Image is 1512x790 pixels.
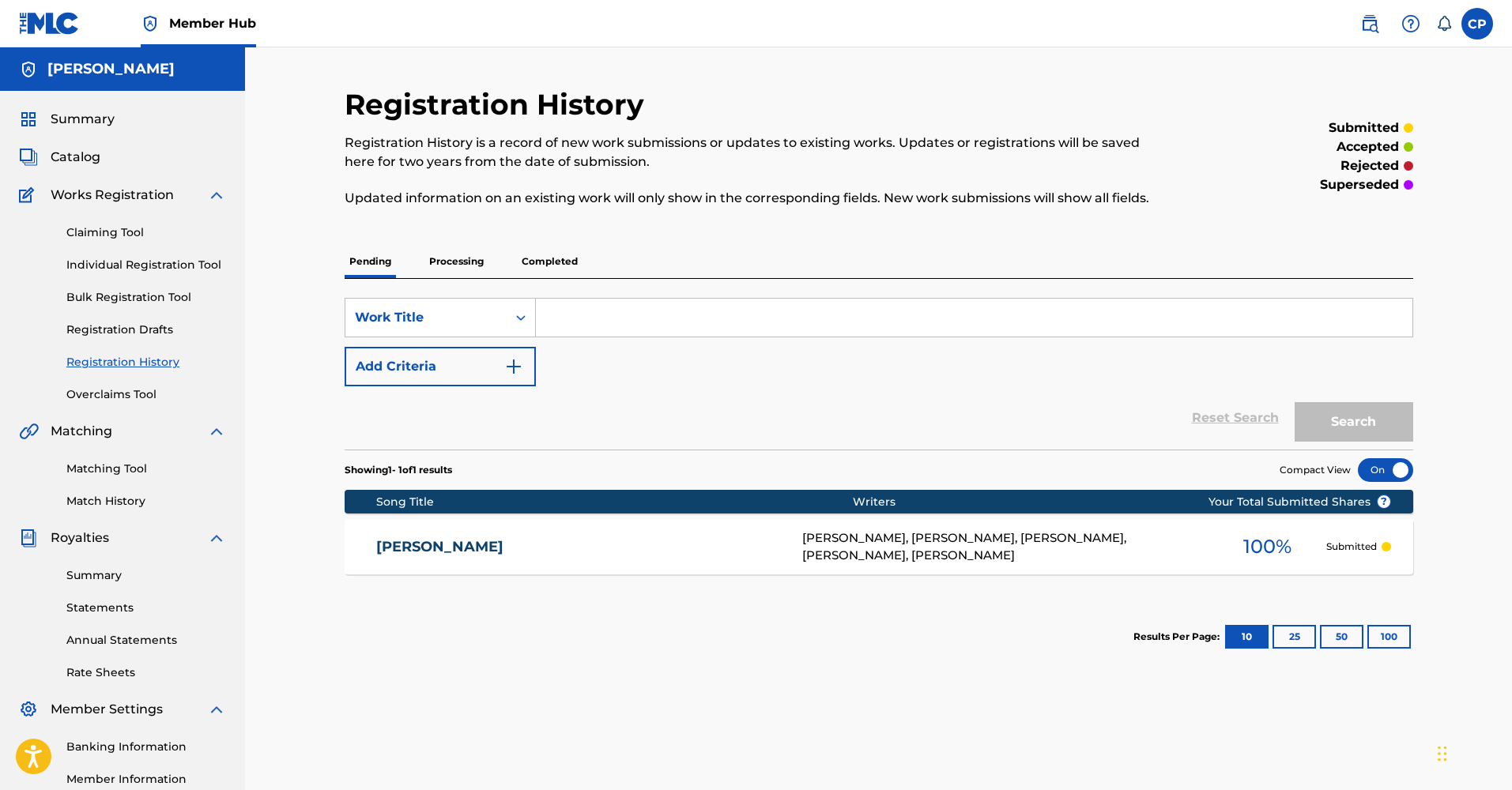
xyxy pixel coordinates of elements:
a: Rate Sheets [66,664,226,681]
span: Member Hub [169,14,256,32]
p: Registration History is a record of new work submissions or updates to existing works. Updates or... [345,134,1167,171]
p: Completed [517,245,583,278]
img: expand [207,186,226,205]
img: Catalog [19,148,38,167]
p: Updated information on an existing work will only show in the corresponding fields. New work subm... [345,189,1167,208]
div: Drag [1438,730,1447,777]
a: Registration History [66,354,226,371]
a: Match History [66,493,226,510]
img: Works Registration [19,186,40,205]
p: Pending [345,245,396,278]
p: superseded [1320,175,1399,194]
img: expand [207,422,226,441]
p: rejected [1340,156,1399,175]
a: Public Search [1354,8,1386,39]
div: Writers [853,494,1259,510]
button: 10 [1225,625,1269,649]
img: help [1401,14,1420,33]
a: Registration Drafts [66,322,226,338]
button: Add Criteria [345,347,536,386]
img: MLC Logo [19,12,80,35]
span: ? [1378,495,1390,508]
img: 9d2ae6d4665cec9f34b9.svg [504,357,523,376]
span: Summary [51,110,115,129]
img: Top Rightsholder [141,14,160,33]
img: Royalties [19,529,38,547]
button: 25 [1273,625,1316,649]
span: Royalties [51,529,109,547]
a: CatalogCatalog [19,148,100,167]
span: Compact View [1280,463,1351,477]
a: Individual Registration Tool [66,257,226,273]
p: submitted [1329,118,1399,137]
img: expand [207,700,226,719]
a: Matching Tool [66,461,226,477]
h2: Registration History [345,87,652,122]
div: Help [1395,8,1427,39]
p: Showing 1 - 1 of 1 results [345,463,452,477]
p: Results Per Page: [1133,630,1224,644]
img: Member Settings [19,700,38,719]
div: User Menu [1461,8,1493,39]
iframe: Chat Widget [1433,714,1512,790]
div: Notifications [1436,16,1452,32]
a: Bulk Registration Tool [66,289,226,306]
span: Matching [51,422,112,441]
img: Summary [19,110,38,129]
a: Banking Information [66,739,226,755]
div: [PERSON_NAME], [PERSON_NAME], [PERSON_NAME], [PERSON_NAME], [PERSON_NAME] [802,529,1208,565]
a: Overclaims Tool [66,386,226,403]
img: expand [207,529,226,547]
span: Your Total Submitted Shares [1208,494,1391,510]
img: Accounts [19,60,38,79]
p: accepted [1337,137,1399,156]
img: Matching [19,422,39,441]
a: [PERSON_NAME] [376,538,781,556]
span: Catalog [51,148,100,167]
p: Submitted [1326,540,1377,554]
h5: Cory Pack [47,60,175,78]
span: Works Registration [51,186,174,205]
span: Member Settings [51,700,163,719]
form: Search Form [345,298,1413,450]
iframe: Resource Center [1468,528,1512,658]
button: 50 [1320,625,1363,649]
a: Summary [66,567,226,584]
a: Member Information [66,771,226,788]
p: Processing [424,245,488,278]
div: Song Title [376,494,853,510]
a: Annual Statements [66,632,226,649]
div: Work Title [355,308,497,327]
img: search [1360,14,1379,33]
a: Claiming Tool [66,224,226,241]
a: Statements [66,600,226,616]
a: SummarySummary [19,110,115,129]
button: 100 [1367,625,1411,649]
span: 100 % [1243,532,1291,561]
